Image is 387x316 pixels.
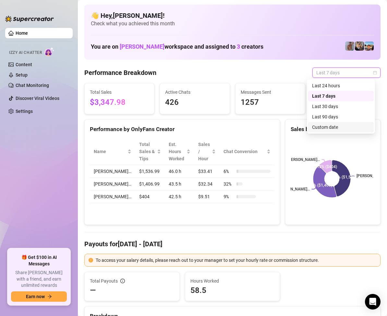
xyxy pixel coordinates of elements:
[11,254,67,267] span: 🎁 Get $100 in AI Messages
[139,141,156,162] span: Total Sales & Tips
[120,43,164,50] span: [PERSON_NAME]
[308,101,374,112] div: Last 30 days
[194,190,220,203] td: $9.51
[194,178,220,190] td: $32.34
[198,141,211,162] span: Sales / Hour
[312,124,370,131] div: Custom date
[135,165,165,178] td: $1,536.99
[16,62,32,67] a: Content
[165,96,224,109] span: 426
[16,83,49,88] a: Chat Monitoring
[308,91,374,101] div: Last 7 days
[135,190,165,203] td: $404
[373,71,377,75] span: calendar
[91,11,374,20] h4: 👋 Hey, [PERSON_NAME] !
[90,165,135,178] td: [PERSON_NAME]…
[316,68,377,78] span: Last 7 days
[90,285,96,296] span: —
[277,187,310,191] text: [PERSON_NAME]…
[220,138,274,165] th: Chat Conversion
[16,30,28,36] a: Home
[16,96,59,101] a: Discover Viral Videos
[11,291,67,302] button: Earn nowarrow-right
[84,239,381,249] h4: Payouts for [DATE] - [DATE]
[169,141,186,162] div: Est. Hours Worked
[312,103,370,110] div: Last 30 days
[47,294,52,299] span: arrow-right
[224,180,234,188] span: 32 %
[194,138,220,165] th: Sales / Hour
[91,20,374,27] span: Check what you achieved this month
[355,42,364,51] img: George
[190,285,275,296] span: 58.5
[308,122,374,132] div: Custom date
[224,193,234,200] span: 9 %
[241,96,300,109] span: 1257
[165,89,224,96] span: Active Chats
[90,125,274,134] div: Performance by OnlyFans Creator
[16,109,33,114] a: Settings
[312,92,370,100] div: Last 7 days
[308,80,374,91] div: Last 24 hours
[194,165,220,178] td: $33.41
[365,294,381,310] div: Open Intercom Messenger
[120,279,125,283] span: info-circle
[26,294,45,299] span: Earn now
[308,112,374,122] div: Last 90 days
[90,89,149,96] span: Total Sales
[241,89,300,96] span: Messages Sent
[365,42,374,51] img: Zach
[135,178,165,190] td: $1,406.99
[89,258,93,262] span: exclamation-circle
[90,178,135,190] td: [PERSON_NAME]…
[94,148,126,155] span: Name
[16,72,28,78] a: Setup
[5,16,54,22] img: logo-BBDzfeDw.svg
[90,190,135,203] td: [PERSON_NAME]…
[9,50,42,56] span: Izzy AI Chatter
[165,190,195,203] td: 42.5 h
[165,165,195,178] td: 46.0 h
[237,43,240,50] span: 3
[224,148,265,155] span: Chat Conversion
[312,82,370,89] div: Last 24 hours
[312,113,370,120] div: Last 90 days
[287,157,320,162] text: [PERSON_NAME]…
[90,96,149,109] span: $3,347.98
[345,42,354,51] img: Joey
[90,277,118,285] span: Total Payouts
[91,43,263,50] h1: You are on workspace and assigned to creators
[165,178,195,190] td: 43.5 h
[96,257,376,264] div: To access your salary details, please reach out to your manager to set your hourly rate or commis...
[90,138,135,165] th: Name
[135,138,165,165] th: Total Sales & Tips
[224,168,234,175] span: 6 %
[44,47,54,56] img: AI Chatter
[291,125,375,134] div: Sales by OnlyFans Creator
[190,277,275,285] span: Hours Worked
[84,68,156,77] h4: Performance Breakdown
[11,270,67,289] span: Share [PERSON_NAME] with a friend, and earn unlimited rewards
